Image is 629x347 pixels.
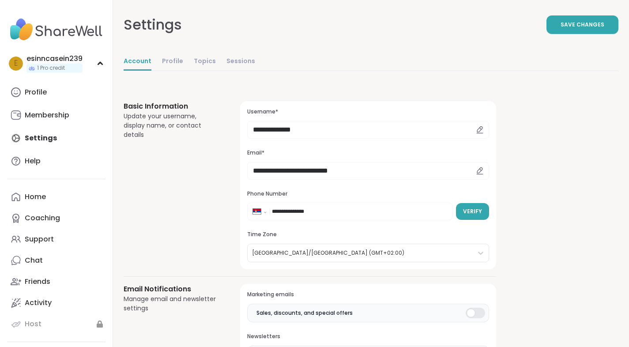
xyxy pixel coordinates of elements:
[7,292,105,313] a: Activity
[25,156,41,166] div: Help
[7,82,105,103] a: Profile
[247,231,489,238] h3: Time Zone
[247,333,489,340] h3: Newsletters
[247,291,489,298] h3: Marketing emails
[7,105,105,126] a: Membership
[7,271,105,292] a: Friends
[561,21,604,29] span: Save Changes
[124,101,219,112] h3: Basic Information
[124,14,182,35] div: Settings
[162,53,183,71] a: Profile
[7,250,105,271] a: Chat
[25,87,47,97] div: Profile
[25,192,46,202] div: Home
[14,58,18,69] span: e
[7,207,105,229] a: Coaching
[247,149,489,157] h3: Email*
[7,14,105,45] img: ShareWell Nav Logo
[463,207,482,215] span: Verify
[124,294,219,313] div: Manage email and newsletter settings
[25,277,50,287] div: Friends
[25,298,52,308] div: Activity
[37,64,65,72] span: 1 Pro credit
[247,190,489,198] h3: Phone Number
[456,203,489,220] button: Verify
[25,256,43,265] div: Chat
[25,234,54,244] div: Support
[26,54,83,64] div: esinncasein239
[226,53,255,71] a: Sessions
[256,309,353,317] span: Sales, discounts, and special offers
[7,313,105,335] a: Host
[7,186,105,207] a: Home
[25,319,41,329] div: Host
[124,53,151,71] a: Account
[247,108,489,116] h3: Username*
[124,112,219,140] div: Update your username, display name, or contact details
[25,110,69,120] div: Membership
[25,213,60,223] div: Coaching
[546,15,618,34] button: Save Changes
[7,151,105,172] a: Help
[7,229,105,250] a: Support
[124,284,219,294] h3: Email Notifications
[194,53,216,71] a: Topics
